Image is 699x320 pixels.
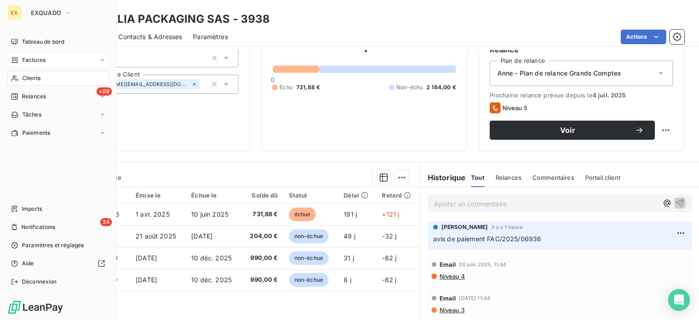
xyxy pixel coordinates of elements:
[459,262,506,267] span: 30 juin 2025, 11:44
[271,76,274,83] span: 0
[116,54,123,62] input: Ajouter une valeur
[22,259,34,268] span: Aide
[84,81,190,87] span: [PERSON_NAME][EMAIL_ADDRESS][DOMAIN_NAME]
[289,273,329,287] span: non-échue
[191,232,213,240] span: [DATE]
[100,218,112,226] span: 34
[247,232,278,241] span: 204,00 €
[382,210,399,218] span: +121 j
[247,192,278,199] div: Solde dû
[118,32,182,41] span: Contacts & Adresses
[136,210,170,218] span: 1 avr. 2025
[80,11,270,27] h3: VERALLIA PACKAGING SAS - 3938
[668,289,690,311] div: Open Intercom Messenger
[396,83,423,91] span: Non-échu
[621,30,666,44] button: Actions
[344,192,371,199] div: Délai
[96,87,112,96] span: +99
[471,174,485,181] span: Tout
[193,32,228,41] span: Paramètres
[440,261,456,268] span: Email
[492,224,522,230] span: il y a 1 heure
[289,251,329,265] span: non-échue
[593,91,626,99] span: 4 juil. 2025
[497,69,622,78] span: Anne - Plan de relance Grands Comptes
[382,192,414,199] div: Retard
[136,192,180,199] div: Émise le
[420,172,466,183] h6: Historique
[459,295,490,301] span: [DATE] 11:44
[22,278,57,286] span: Déconnexion
[22,38,64,46] span: Tableau de bord
[22,111,41,119] span: Tâches
[440,295,456,302] span: Email
[289,208,316,221] span: échue
[31,9,61,16] span: EXQUADO
[344,210,357,218] span: 191 j
[585,174,620,181] span: Portail client
[289,229,329,243] span: non-échue
[22,205,42,213] span: Imports
[490,91,673,99] span: Prochaine relance prévue depuis le
[7,5,22,20] div: EX
[344,276,351,284] span: 8 j
[439,273,465,280] span: Niveau 4
[136,232,176,240] span: 21 août 2025
[344,254,354,262] span: 31 j
[439,306,465,314] span: Niveau 3
[502,104,527,112] span: Niveau 5
[247,275,278,284] span: 990,00 €
[191,210,228,218] span: 10 juin 2025
[289,192,333,199] div: Statut
[7,300,64,315] img: Logo LeanPay
[382,232,396,240] span: -32 j
[490,121,655,140] button: Voir
[136,276,157,284] span: [DATE]
[200,80,207,88] input: Ajouter une valeur
[191,192,236,199] div: Échue le
[21,223,55,231] span: Notifications
[496,174,522,181] span: Relances
[247,254,278,263] span: 990,00 €
[279,83,293,91] span: Échu
[136,254,157,262] span: [DATE]
[22,92,46,101] span: Relances
[382,276,396,284] span: -62 j
[296,83,320,91] span: 731,88 €
[22,241,84,249] span: Paramètres et réglages
[191,276,232,284] span: 10 déc. 2025
[501,127,635,134] span: Voir
[22,74,41,82] span: Clients
[7,256,109,271] a: Aide
[191,254,232,262] span: 10 déc. 2025
[532,174,574,181] span: Commentaires
[441,223,488,231] span: [PERSON_NAME]
[22,129,50,137] span: Paiements
[22,56,46,64] span: Factures
[433,235,542,243] span: avis de paiement FAC/2025/06936
[247,210,278,219] span: 731,88 €
[426,83,456,91] span: 2 184,00 €
[382,254,396,262] span: -62 j
[344,232,355,240] span: 49 j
